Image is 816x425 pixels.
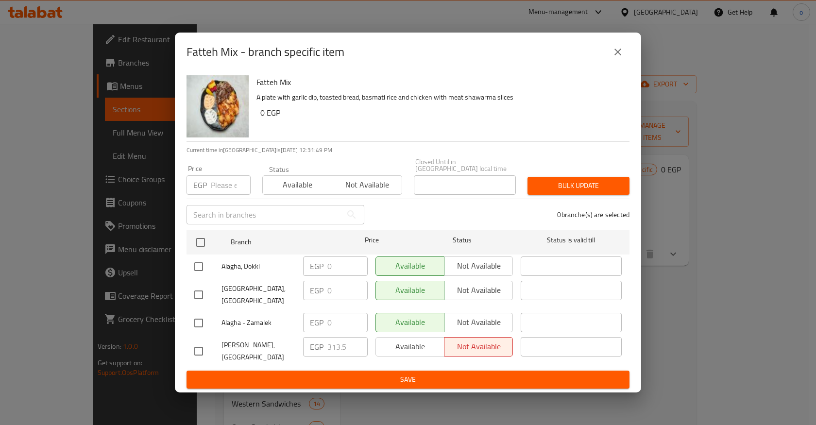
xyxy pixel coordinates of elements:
[310,341,323,353] p: EGP
[340,234,404,246] span: Price
[327,281,368,300] input: Please enter price
[310,317,323,328] p: EGP
[260,106,622,119] h6: 0 EGP
[256,75,622,89] h6: Fatteh Mix
[187,205,342,224] input: Search in branches
[256,91,622,103] p: A plate with garlic dip, toasted bread, basmati rice and chicken with meat shawarma slices
[336,178,398,192] span: Not available
[412,234,513,246] span: Status
[327,337,368,357] input: Please enter price
[221,283,295,307] span: [GEOGRAPHIC_DATA], [GEOGRAPHIC_DATA]
[332,175,402,195] button: Not available
[221,317,295,329] span: Alagha - Zamalek
[327,256,368,276] input: Please enter price
[606,40,629,64] button: close
[187,371,629,389] button: Save
[527,177,629,195] button: Bulk update
[211,175,251,195] input: Please enter price
[194,374,622,386] span: Save
[193,179,207,191] p: EGP
[231,236,332,248] span: Branch
[187,44,344,60] h2: Fatteh Mix - branch specific item
[267,178,328,192] span: Available
[521,234,622,246] span: Status is valid till
[310,260,323,272] p: EGP
[310,285,323,296] p: EGP
[187,75,249,137] img: Fatteh Mix
[187,146,629,154] p: Current time in [GEOGRAPHIC_DATA] is [DATE] 12:31:49 PM
[262,175,332,195] button: Available
[557,210,629,220] p: 0 branche(s) are selected
[327,313,368,332] input: Please enter price
[535,180,622,192] span: Bulk update
[221,339,295,363] span: [PERSON_NAME], [GEOGRAPHIC_DATA]
[221,260,295,272] span: Alagha, Dokki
